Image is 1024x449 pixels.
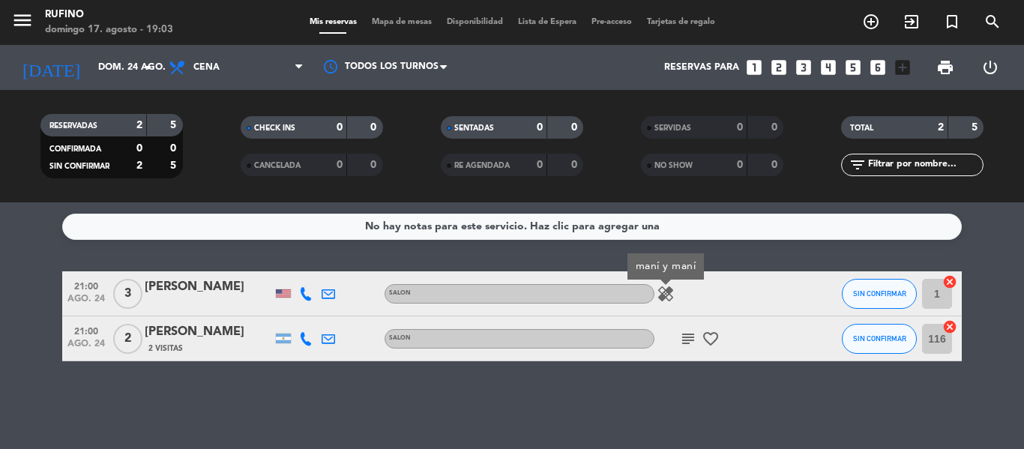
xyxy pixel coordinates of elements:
[49,163,109,170] span: SIN CONFIRMAR
[679,330,697,348] i: subject
[67,339,105,356] span: ago. 24
[454,124,494,132] span: SENTADAS
[170,120,179,130] strong: 5
[853,289,906,298] span: SIN CONFIRMAR
[981,58,999,76] i: power_settings_new
[439,18,511,26] span: Disponibilidad
[639,18,723,26] span: Tarjetas de regalo
[842,279,917,309] button: SIN CONFIRMAR
[337,122,343,133] strong: 0
[657,285,675,303] i: healing
[867,157,983,173] input: Filtrar por nombre...
[337,160,343,170] strong: 0
[893,58,912,77] i: add_box
[145,322,272,342] div: [PERSON_NAME]
[654,162,693,169] span: NO SHOW
[136,160,142,171] strong: 2
[145,277,272,297] div: [PERSON_NAME]
[862,13,880,31] i: add_circle_outline
[389,290,411,296] span: SALON
[49,145,101,153] span: CONFIRMADA
[136,120,142,130] strong: 2
[45,22,173,37] div: domingo 17. agosto - 19:03
[113,279,142,309] span: 3
[370,122,379,133] strong: 0
[389,335,411,341] span: SALON
[511,18,584,26] span: Lista de Espera
[11,9,34,37] button: menu
[254,162,301,169] span: CANCELADA
[819,58,838,77] i: looks_4
[771,160,780,170] strong: 0
[537,122,543,133] strong: 0
[943,13,961,31] i: turned_in_not
[942,319,957,334] i: cancel
[49,122,97,130] span: RESERVADAS
[702,330,720,348] i: favorite_border
[769,58,789,77] i: looks_two
[67,322,105,339] span: 21:00
[584,18,639,26] span: Pre-acceso
[744,58,764,77] i: looks_one
[254,124,295,132] span: CHECK INS
[571,160,580,170] strong: 0
[148,343,183,355] span: 2 Visitas
[370,160,379,170] strong: 0
[849,156,867,174] i: filter_list
[170,143,179,154] strong: 0
[868,58,888,77] i: looks_6
[302,18,364,26] span: Mis reservas
[972,122,981,133] strong: 5
[627,253,704,280] div: maní y maní
[364,18,439,26] span: Mapa de mesas
[537,160,543,170] strong: 0
[113,324,142,354] span: 2
[11,51,91,84] i: [DATE]
[45,7,173,22] div: Rufino
[942,274,957,289] i: cancel
[571,122,580,133] strong: 0
[968,45,1013,90] div: LOG OUT
[454,162,510,169] span: RE AGENDADA
[984,13,1002,31] i: search
[936,58,954,76] span: print
[843,58,863,77] i: looks_5
[853,334,906,343] span: SIN CONFIRMAR
[737,122,743,133] strong: 0
[365,218,660,235] div: No hay notas para este servicio. Haz clic para agregar una
[67,294,105,311] span: ago. 24
[67,277,105,294] span: 21:00
[794,58,813,77] i: looks_3
[938,122,944,133] strong: 2
[664,62,739,73] span: Reservas para
[903,13,921,31] i: exit_to_app
[771,122,780,133] strong: 0
[654,124,691,132] span: SERVIDAS
[139,58,157,76] i: arrow_drop_down
[136,143,142,154] strong: 0
[737,160,743,170] strong: 0
[842,324,917,354] button: SIN CONFIRMAR
[193,62,220,73] span: Cena
[170,160,179,171] strong: 5
[850,124,873,132] span: TOTAL
[11,9,34,31] i: menu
